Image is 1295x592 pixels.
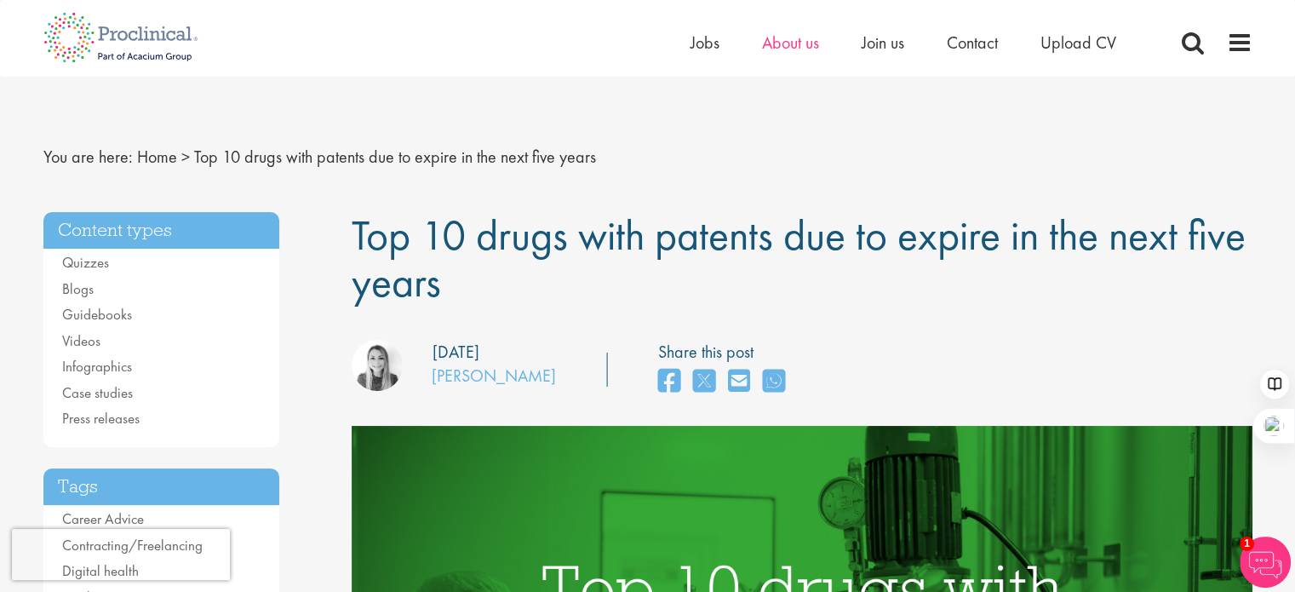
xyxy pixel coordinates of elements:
a: Infographics [62,357,132,376]
a: Contact [947,32,998,54]
span: You are here: [43,146,133,168]
a: share on facebook [658,364,680,400]
img: Chatbot [1240,537,1291,588]
span: 1 [1240,537,1254,551]
a: Career Advice [62,509,144,528]
a: Guidebooks [62,305,132,324]
iframe: reCAPTCHA [12,529,230,580]
span: > [181,146,190,168]
a: Quizzes [62,253,109,272]
a: Case studies [62,383,133,402]
a: share on twitter [693,364,715,400]
a: About us [762,32,819,54]
span: Top 10 drugs with patents due to expire in the next five years [352,208,1246,309]
a: share on whats app [763,364,785,400]
h3: Content types [43,212,280,249]
a: breadcrumb link [137,146,177,168]
a: Press releases [62,409,140,428]
div: [DATE] [433,340,479,365]
label: Share this post [658,340,794,365]
a: Jobs [690,32,719,54]
a: Upload CV [1040,32,1116,54]
a: share on email [728,364,750,400]
img: Hannah Burke [352,340,403,391]
a: Blogs [62,279,94,298]
a: Videos [62,331,100,350]
a: Join us [862,32,904,54]
h3: Tags [43,468,280,505]
a: [PERSON_NAME] [432,365,556,387]
span: Top 10 drugs with patents due to expire in the next five years [194,146,596,168]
